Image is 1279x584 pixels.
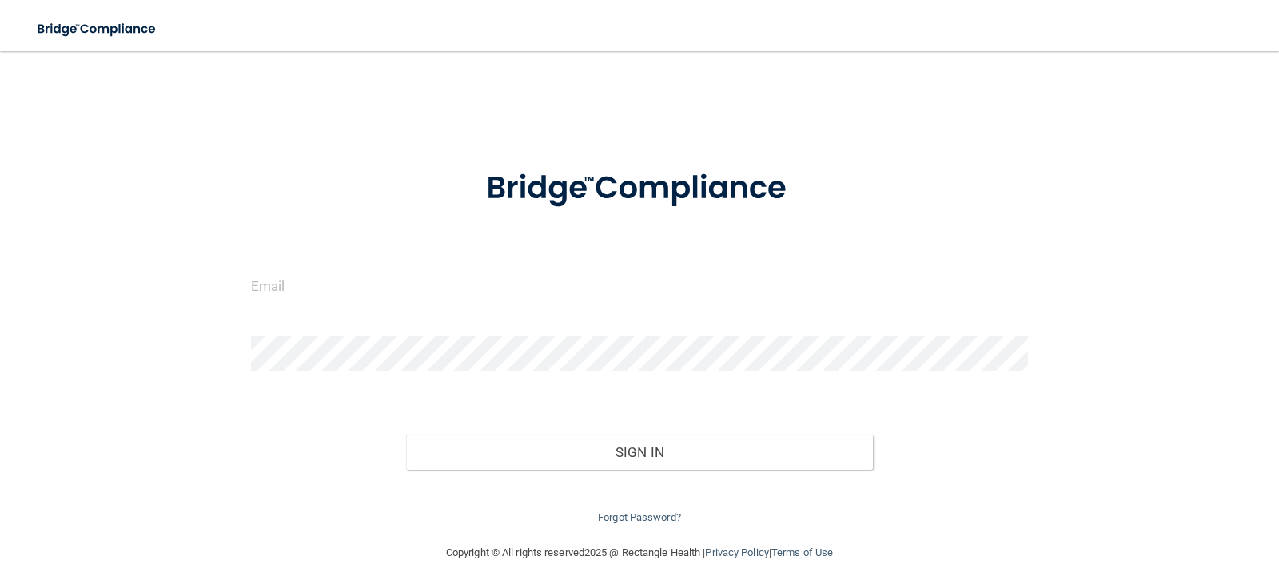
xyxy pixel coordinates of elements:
img: bridge_compliance_login_screen.278c3ca4.svg [453,147,826,230]
div: Copyright © All rights reserved 2025 @ Rectangle Health | | [348,527,931,578]
a: Terms of Use [771,546,833,558]
input: Email [251,268,1029,304]
a: Privacy Policy [705,546,768,558]
a: Forgot Password? [598,511,681,523]
img: bridge_compliance_login_screen.278c3ca4.svg [24,13,171,46]
button: Sign In [406,435,873,470]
